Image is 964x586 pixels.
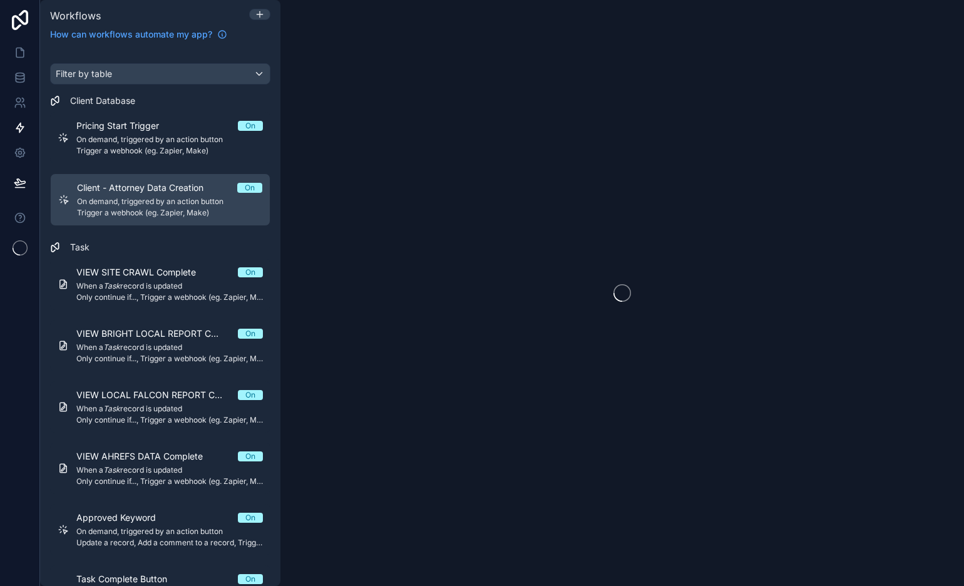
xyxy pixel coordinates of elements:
div: On [245,574,255,584]
span: When a record is updated [76,404,263,414]
span: On demand, triggered by an action button [76,527,263,537]
span: Only continue if..., Trigger a webhook (eg. Zapier, Make) [76,476,263,486]
em: Task [103,281,120,290]
span: VIEW BRIGHT LOCAL REPORT Complete [76,327,238,340]
div: On [245,183,255,193]
a: VIEW AHREFS DATA CompleteOnWhen aTaskrecord is updatedOnly continue if..., Trigger a webhook (eg.... [50,443,270,494]
span: Update a record, Add a comment to a record, Trigger a webhook (eg. Zapier, Make), Trigger a webho... [76,538,263,548]
em: Task [103,465,120,475]
em: Task [103,342,120,352]
em: Task [103,404,120,413]
span: VIEW SITE CRAWL Complete [76,266,211,279]
span: Workflows [50,9,101,22]
span: When a record is updated [76,281,263,291]
a: VIEW SITE CRAWL CompleteOnWhen aTaskrecord is updatedOnly continue if..., Trigger a webhook (eg. ... [50,259,270,310]
div: scrollable content [40,48,280,586]
span: VIEW LOCAL FALCON REPORT Complete [76,389,238,401]
div: On [245,329,255,339]
span: Only continue if..., Trigger a webhook (eg. Zapier, Make) [76,292,263,302]
span: On demand, triggered by an action button [77,197,262,207]
span: Approved Keyword [76,511,171,524]
div: On [245,451,255,461]
span: On demand, triggered by an action button [76,135,263,145]
span: VIEW AHREFS DATA Complete [76,450,218,463]
span: Only continue if..., Trigger a webhook (eg. Zapier, Make) [76,415,263,425]
span: Client Database [70,95,135,107]
span: Trigger a webhook (eg. Zapier, Make) [77,208,262,218]
div: On [245,513,255,523]
div: On [245,121,255,131]
a: How can workflows automate my app? [45,28,232,41]
span: When a record is updated [76,465,263,475]
a: Pricing Start TriggerOnOn demand, triggered by an action buttonTrigger a webhook (eg. Zapier, Make) [50,112,270,163]
span: Pricing Start Trigger [76,120,174,132]
div: On [245,390,255,400]
a: VIEW LOCAL FALCON REPORT CompleteOnWhen aTaskrecord is updatedOnly continue if..., Trigger a webh... [50,381,270,433]
span: Filter by table [56,68,112,79]
a: Client - Attorney Data CreationOnOn demand, triggered by an action buttonTrigger a webhook (eg. Z... [50,173,270,226]
a: VIEW BRIGHT LOCAL REPORT CompleteOnWhen aTaskrecord is updatedOnly continue if..., Trigger a webh... [50,320,270,371]
span: Trigger a webhook (eg. Zapier, Make) [76,146,263,156]
span: When a record is updated [76,342,263,352]
a: Approved KeywordOnOn demand, triggered by an action buttonUpdate a record, Add a comment to a rec... [50,504,270,555]
span: Task Complete Button [76,573,182,585]
span: Only continue if..., Trigger a webhook (eg. Zapier, Make) [76,354,263,364]
button: Filter by table [50,63,270,85]
span: How can workflows automate my app? [50,28,212,41]
span: Task [70,241,90,254]
span: Client - Attorney Data Creation [77,182,218,194]
div: On [245,267,255,277]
